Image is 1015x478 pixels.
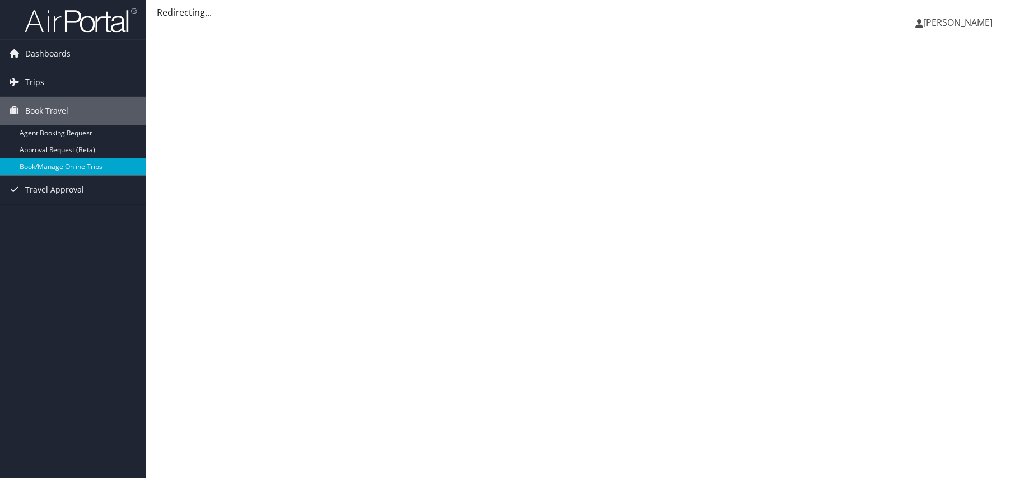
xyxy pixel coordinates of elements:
[923,16,993,29] span: [PERSON_NAME]
[25,97,68,125] span: Book Travel
[25,68,44,96] span: Trips
[25,40,71,68] span: Dashboards
[25,176,84,204] span: Travel Approval
[915,6,1004,39] a: [PERSON_NAME]
[157,6,1004,19] div: Redirecting...
[25,7,137,34] img: airportal-logo.png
